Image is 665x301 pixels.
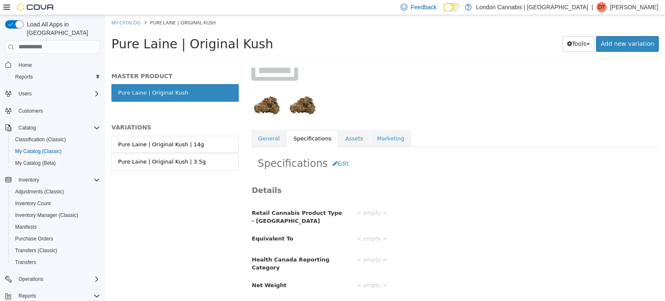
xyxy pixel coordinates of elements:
[15,160,56,166] span: My Catalog (Beta)
[147,241,224,256] span: Health Canada Reporting Category
[12,158,100,168] span: My Catalog (Beta)
[591,2,593,12] p: |
[12,146,65,156] a: My Catalog (Classic)
[2,88,103,100] button: Users
[182,115,233,132] a: Specifications
[2,273,103,285] button: Operations
[6,57,134,65] h5: MASTER PRODUCT
[146,115,181,132] a: General
[12,246,61,256] a: Transfers (Classic)
[15,74,33,80] span: Reports
[15,123,100,133] span: Catalog
[12,257,100,267] span: Transfers
[12,146,100,156] span: My Catalog (Classic)
[8,157,103,169] button: My Catalog (Beta)
[8,198,103,209] button: Inventory Count
[2,174,103,186] button: Inventory
[13,125,99,134] div: Pure Laine | Original Kush | 14g
[6,21,168,36] span: Pure Laine | Original Kush
[245,191,559,206] div: < empty >
[15,148,62,155] span: My Catalog (Classic)
[443,3,461,12] input: Dark Mode
[24,20,100,37] span: Load All Apps in [GEOGRAPHIC_DATA]
[15,60,100,70] span: Home
[153,141,547,156] h2: Specifications
[12,158,59,168] a: My Catalog (Beta)
[18,124,36,131] span: Catalog
[8,145,103,157] button: My Catalog (Classic)
[12,210,82,220] a: Inventory Manager (Classic)
[491,21,554,37] a: Add new variation
[6,4,35,11] a: My Catalog
[8,245,103,256] button: Transfers (Classic)
[8,221,103,233] button: Manifests
[12,234,100,244] span: Purchase Orders
[8,71,103,83] button: Reports
[15,175,100,185] span: Inventory
[147,170,553,180] h3: Details
[15,106,46,116] a: Customers
[15,200,51,207] span: Inventory Count
[8,256,103,268] button: Transfers
[18,276,43,283] span: Operations
[45,4,111,11] span: Pure Laine | Original Kush
[147,267,181,273] span: Net Weight
[12,246,100,256] span: Transfers (Classic)
[12,135,100,145] span: Classification (Classic)
[12,222,40,232] a: Manifests
[147,220,188,227] span: Equivalent To
[12,187,67,197] a: Adjustments (Classic)
[2,122,103,134] button: Catalog
[12,72,100,82] span: Reports
[15,106,100,116] span: Customers
[12,72,36,82] a: Reports
[265,115,306,132] a: Marketing
[15,212,78,219] span: Inventory Manager (Classic)
[15,89,35,99] button: Users
[2,59,103,71] button: Home
[15,291,40,301] button: Reports
[13,143,100,151] div: Pure Laine | Original Kush | 3.5g
[2,105,103,117] button: Customers
[15,89,100,99] span: Users
[8,134,103,145] button: Classification (Classic)
[596,2,607,12] div: D Timmers
[12,135,69,145] a: Classification (Classic)
[245,238,559,252] div: < empty >
[15,136,66,143] span: Classification (Classic)
[245,217,559,231] div: < empty >
[610,2,658,12] p: [PERSON_NAME]
[18,177,39,183] span: Inventory
[18,62,32,69] span: Home
[8,233,103,245] button: Purchase Orders
[15,259,36,266] span: Transfers
[15,247,57,254] span: Transfers (Classic)
[223,141,248,156] button: Edit
[15,188,64,195] span: Adjustments (Classic)
[17,3,55,11] img: Cova
[15,235,53,242] span: Purchase Orders
[12,222,100,232] span: Manifests
[15,274,100,284] span: Operations
[245,263,559,278] div: < empty >
[15,291,100,301] span: Reports
[476,2,588,12] p: London Cannabis | [GEOGRAPHIC_DATA]
[15,274,47,284] button: Operations
[6,108,134,116] h5: VARIATIONS
[457,21,490,37] button: Tools
[18,90,32,97] span: Users
[12,187,100,197] span: Adjustments (Classic)
[147,195,237,209] span: Retail Cannabis Product Type - [GEOGRAPHIC_DATA]
[15,60,35,70] a: Home
[18,108,43,114] span: Customers
[18,293,36,299] span: Reports
[15,175,42,185] button: Inventory
[8,209,103,221] button: Inventory Manager (Classic)
[15,123,39,133] button: Catalog
[233,115,264,132] a: Assets
[6,69,134,87] a: Pure Laine | Original Kush
[12,210,100,220] span: Inventory Manager (Classic)
[15,224,37,230] span: Manifests
[12,234,57,244] a: Purchase Orders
